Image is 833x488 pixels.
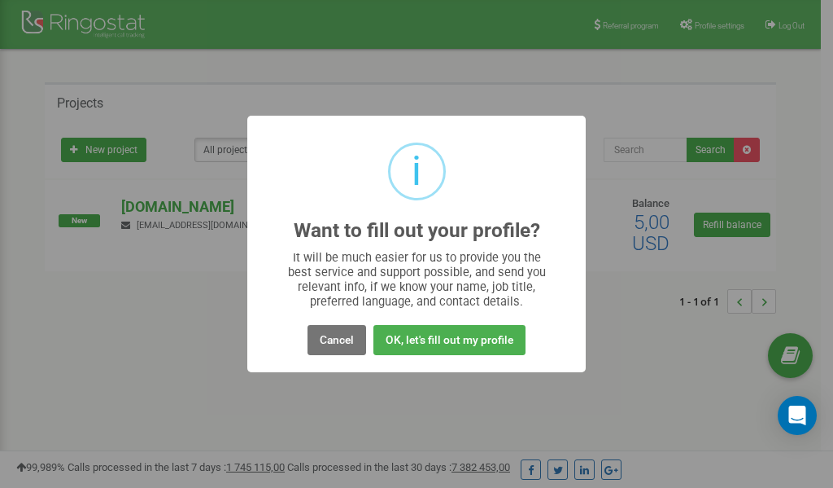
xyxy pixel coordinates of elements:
[294,220,540,242] h2: Want to fill out your profile?
[412,145,421,198] div: i
[373,325,526,355] button: OK, let's fill out my profile
[778,396,817,435] div: Open Intercom Messenger
[280,250,554,309] div: It will be much easier for us to provide you the best service and support possible, and send you ...
[307,325,366,355] button: Cancel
